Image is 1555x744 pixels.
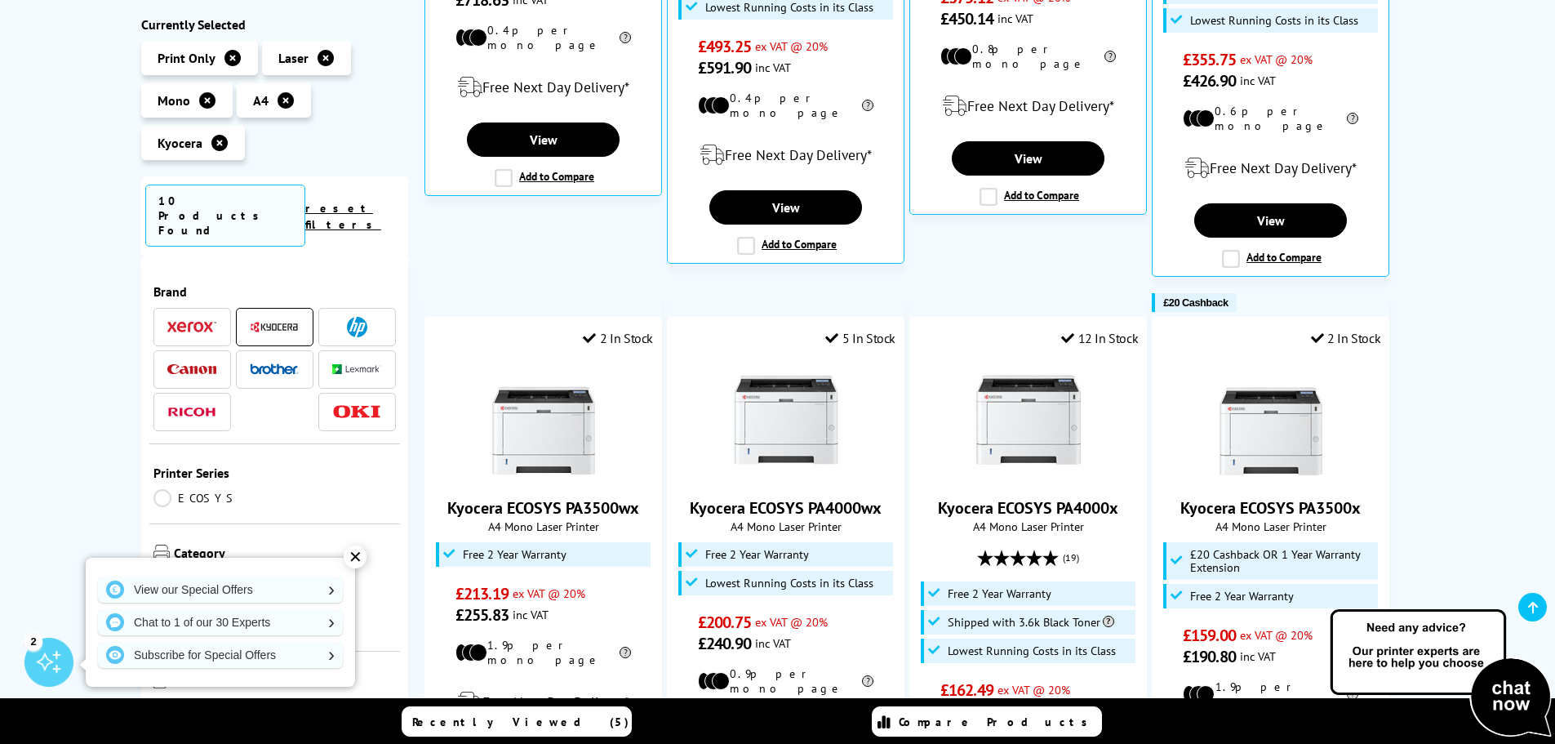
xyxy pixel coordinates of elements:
[1063,542,1079,573] span: (19)
[167,359,216,380] a: Canon
[967,468,1090,484] a: Kyocera ECOSYS PA4000x
[433,679,653,725] div: modal_delivery
[1161,145,1380,191] div: modal_delivery
[1061,330,1138,346] div: 12 In Stock
[1163,296,1228,309] span: £20 Cashback
[938,497,1118,519] a: Kyocera ECOSYS PA4000x
[278,50,309,66] span: Laser
[690,497,882,519] a: Kyocera ECOSYS PA4000wx
[98,642,343,668] a: Subscribe for Special Offers
[332,359,381,380] a: Lexmark
[344,546,367,568] div: ✕
[467,123,619,157] a: View
[1183,70,1236,91] span: £426.90
[725,359,847,481] img: Kyocera ECOSYS PA4000wx
[167,317,216,337] a: Xerox
[332,365,381,375] img: Lexmark
[940,8,993,29] span: £450.14
[433,519,653,534] span: A4 Mono Laser Printer
[583,330,653,346] div: 2 In Stock
[940,679,993,701] span: £162.49
[899,715,1096,729] span: Compare Products
[98,609,343,635] a: Chat to 1 of our 30 Experts
[153,283,397,300] span: Brand
[825,330,895,346] div: 5 In Stock
[495,169,594,187] label: Add to Compare
[253,92,269,109] span: A4
[153,465,397,481] span: Printer Series
[872,706,1102,737] a: Compare Products
[402,706,632,737] a: Recently Viewed (5)
[250,363,299,375] img: Brother
[153,545,170,561] img: Category
[98,577,343,603] a: View our Special Offers
[755,635,791,651] span: inc VAT
[948,644,1116,657] span: Lowest Running Costs in its Class
[1326,607,1555,741] img: Open Live Chat window
[153,489,275,507] a: ECOSYS
[167,402,216,422] a: Ricoh
[709,190,861,225] a: View
[1240,648,1276,664] span: inc VAT
[1152,293,1236,312] button: £20 Cashback
[980,188,1079,206] label: Add to Compare
[755,60,791,75] span: inc VAT
[158,135,202,151] span: Kyocera
[755,38,828,54] span: ex VAT @ 20%
[918,83,1138,129] div: modal_delivery
[1190,590,1294,603] span: Free 2 Year Warranty
[455,23,631,52] li: 0.4p per mono page
[24,632,42,650] div: 2
[705,1,873,14] span: Lowest Running Costs in its Class
[1183,679,1358,709] li: 1.9p per mono page
[698,91,873,120] li: 0.4p per mono page
[141,16,409,33] div: Currently Selected
[1222,250,1322,268] label: Add to Compare
[698,612,751,633] span: £200.75
[676,132,895,178] div: modal_delivery
[145,185,305,247] span: 10 Products Found
[705,548,809,561] span: Free 2 Year Warranty
[174,545,397,564] span: Category
[455,583,509,604] span: £213.19
[1240,51,1313,67] span: ex VAT @ 20%
[167,322,216,333] img: Xerox
[455,638,631,667] li: 1.9p per mono page
[332,402,381,422] a: OKI
[698,36,751,57] span: £493.25
[948,587,1051,600] span: Free 2 Year Warranty
[250,321,299,333] img: Kyocera
[433,65,653,110] div: modal_delivery
[948,616,1114,629] span: Shipped with 3.6k Black Toner
[1183,49,1236,70] span: £355.75
[967,359,1090,481] img: Kyocera ECOSYS PA4000x
[482,359,605,481] img: Kyocera ECOSYS PA3500wx
[332,317,381,337] a: HP
[676,519,895,534] span: A4 Mono Laser Printer
[412,715,629,729] span: Recently Viewed (5)
[1161,519,1380,534] span: A4 Mono Laser Printer
[158,50,215,66] span: Print Only
[1210,359,1332,481] img: Kyocera ECOSYS PA3500x
[347,317,367,337] img: HP
[997,11,1033,26] span: inc VAT
[698,633,751,654] span: £240.90
[1194,203,1346,238] a: View
[1190,548,1375,574] span: £20 Cashback OR 1 Year Warranty Extension
[250,317,299,337] a: Kyocera
[513,586,585,601] span: ex VAT @ 20%
[1180,497,1361,519] a: Kyocera ECOSYS PA3500x
[332,405,381,419] img: OKI
[513,607,549,622] span: inc VAT
[737,237,837,255] label: Add to Compare
[1183,646,1236,667] span: £190.80
[698,666,873,696] li: 0.9p per mono page
[997,682,1070,697] span: ex VAT @ 20%
[698,57,751,78] span: £591.90
[167,364,216,375] img: Canon
[1240,73,1276,88] span: inc VAT
[158,92,190,109] span: Mono
[1190,14,1358,27] span: Lowest Running Costs in its Class
[1240,627,1313,643] span: ex VAT @ 20%
[725,468,847,484] a: Kyocera ECOSYS PA4000wx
